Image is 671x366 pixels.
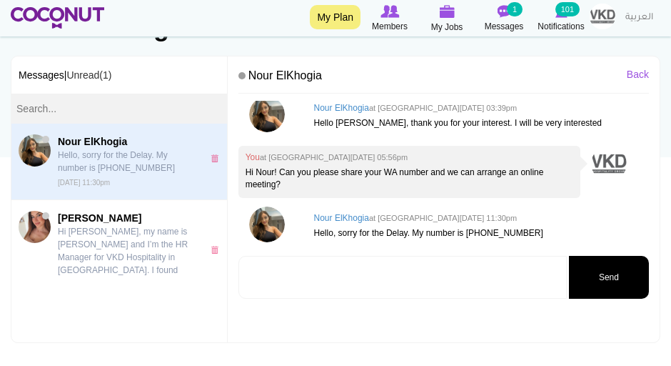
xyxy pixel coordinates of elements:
[314,227,642,239] p: Hello, sorry for the Delay. My number is [PHONE_NUMBER]
[485,19,524,34] span: Messages
[260,153,408,162] small: at [GEOGRAPHIC_DATA][DATE] 05:56pm
[380,5,399,18] img: Browse Members
[369,104,517,112] small: at [GEOGRAPHIC_DATA][DATE] 03:39pm
[58,179,110,187] small: [DATE] 11:30pm
[238,64,649,94] h4: Nour ElKhogia
[569,256,649,299] button: Send
[11,56,227,94] h3: Messages
[211,246,223,254] a: x
[58,149,198,174] p: Hello, sorry for the Delay. My number is [PHONE_NUMBER]
[439,5,455,18] img: My Jobs
[246,167,573,191] p: Hi Nour! Can you please share your WA number and we can arrange an online meeting?
[555,2,580,16] small: 101
[211,154,223,162] a: x
[475,4,533,34] a: Messages Messages 1
[369,214,517,222] small: at [GEOGRAPHIC_DATA][DATE] 11:30pm
[19,211,51,243] img: Zeljka Jovanovic
[11,94,227,124] input: Search...
[314,214,642,223] h4: Nour ElKhogia
[507,2,523,16] small: 1
[64,69,112,81] span: |
[497,5,511,18] img: Messages
[431,20,463,34] span: My Jobs
[418,4,475,34] a: My Jobs My Jobs
[314,117,642,129] p: Hello [PERSON_NAME], thank you for your interest. I will be very interested
[372,19,408,34] span: Members
[19,134,51,167] img: Nour ElKhogia
[11,13,660,41] h1: Chat Messages
[538,19,584,34] span: Notifications
[361,4,418,34] a: Browse Members Members
[246,153,573,162] h4: You
[314,104,642,113] h4: Nour ElKhogia
[618,4,660,32] a: العربية
[58,211,198,225] span: [PERSON_NAME]
[58,225,198,290] p: Hi [PERSON_NAME], my name is [PERSON_NAME] and I’m the HR Manager for VKD Hospitality in [GEOGRAP...
[66,69,111,81] a: Unread(1)
[627,67,649,81] a: Back
[555,5,567,18] img: Notifications
[11,200,227,315] a: Zeljka Jovanovic[PERSON_NAME] Hi [PERSON_NAME], my name is [PERSON_NAME] and I’m the HR Manager f...
[533,4,590,34] a: Notifications Notifications 101
[11,124,227,200] a: Nour ElKhogiaNour ElKhogia Hello, sorry for the Delay. My number is [PHONE_NUMBER] [DATE] 11:30pm
[310,5,360,29] a: My Plan
[11,7,104,29] img: Home
[58,134,198,149] span: Nour ElKhogia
